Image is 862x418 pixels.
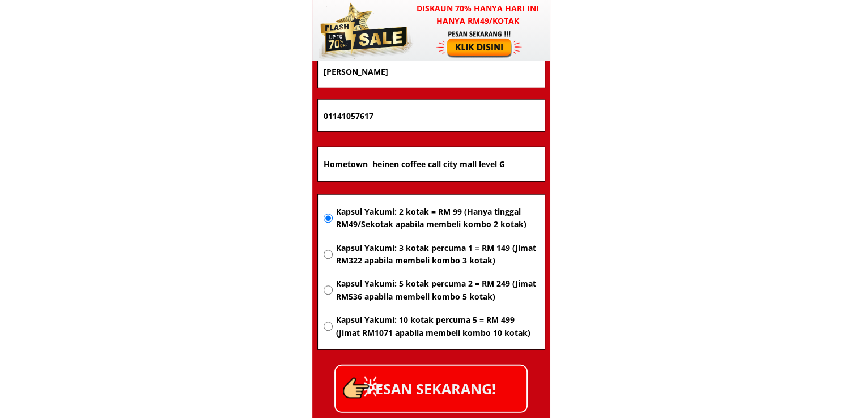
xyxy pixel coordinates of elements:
[336,366,526,412] p: PESAN SEKARANG!
[321,100,542,131] input: Nombor Telefon Bimbit
[321,56,542,88] input: Nama penuh
[336,314,538,339] span: Kapsul Yakumi: 10 kotak percuma 5 = RM 499 (Jimat RM1071 apabila membeli kombo 10 kotak)
[406,2,550,28] h3: Diskaun 70% hanya hari ini hanya RM49/kotak
[336,206,538,231] span: Kapsul Yakumi: 2 kotak = RM 99 (Hanya tinggal RM49/Sekotak apabila membeli kombo 2 kotak)
[336,278,538,303] span: Kapsul Yakumi: 5 kotak percuma 2 = RM 249 (Jimat RM536 apabila membeli kombo 5 kotak)
[336,242,538,267] span: Kapsul Yakumi: 3 kotak percuma 1 = RM 149 (Jimat RM322 apabila membeli kombo 3 kotak)
[321,147,542,181] input: Alamat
